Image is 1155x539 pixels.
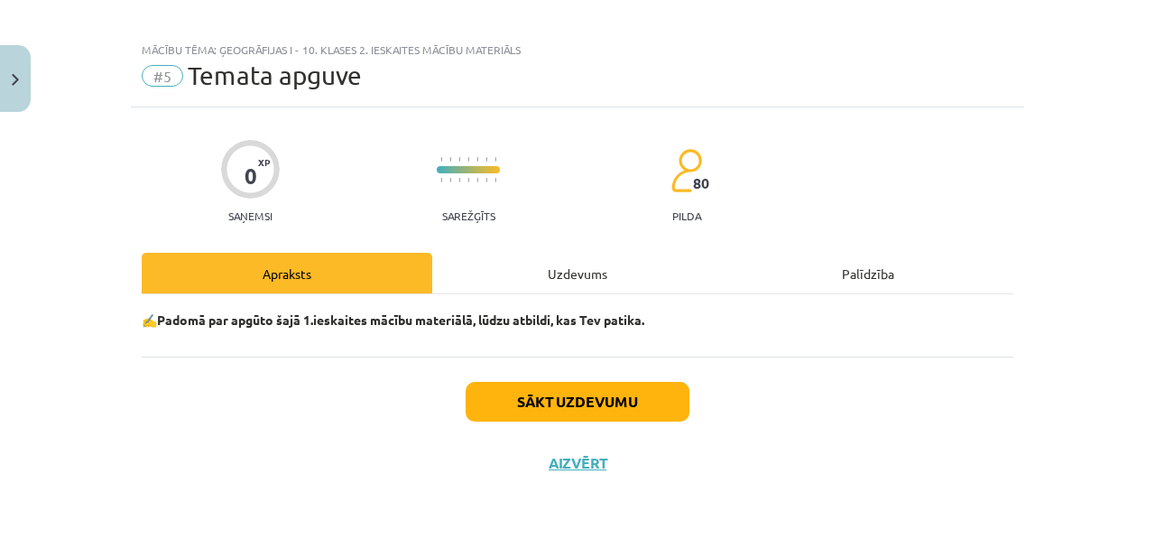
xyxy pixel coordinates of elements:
p: Saņemsi [221,209,280,222]
div: Palīdzība [723,253,1013,293]
img: students-c634bb4e5e11cddfef0936a35e636f08e4e9abd3cc4e673bd6f9a4125e45ecb1.svg [670,148,702,193]
span: XP [258,157,270,167]
strong: ✍️Padomā par apgūto šajā 1.ieskaites mācību materiālā, lūdzu atbildi, kas Tev patika. [142,311,644,328]
div: 0 [245,163,257,189]
img: icon-short-line-57e1e144782c952c97e751825c79c345078a6d821885a25fce030b3d8c18986b.svg [485,178,487,182]
div: Mācību tēma: Ģeogrāfijas i - 10. klases 2. ieskaites mācību materiāls [142,43,1013,56]
img: icon-short-line-57e1e144782c952c97e751825c79c345078a6d821885a25fce030b3d8c18986b.svg [476,178,478,182]
img: icon-short-line-57e1e144782c952c97e751825c79c345078a6d821885a25fce030b3d8c18986b.svg [494,157,496,162]
img: icon-short-line-57e1e144782c952c97e751825c79c345078a6d821885a25fce030b3d8c18986b.svg [467,157,469,162]
img: icon-short-line-57e1e144782c952c97e751825c79c345078a6d821885a25fce030b3d8c18986b.svg [467,178,469,182]
span: 80 [693,175,709,191]
img: icon-short-line-57e1e144782c952c97e751825c79c345078a6d821885a25fce030b3d8c18986b.svg [485,157,487,162]
img: icon-short-line-57e1e144782c952c97e751825c79c345078a6d821885a25fce030b3d8c18986b.svg [494,178,496,182]
p: pilda [672,209,701,222]
span: Temata apguve [188,60,362,90]
img: icon-short-line-57e1e144782c952c97e751825c79c345078a6d821885a25fce030b3d8c18986b.svg [476,157,478,162]
button: Sākt uzdevumu [466,382,689,422]
img: icon-short-line-57e1e144782c952c97e751825c79c345078a6d821885a25fce030b3d8c18986b.svg [440,157,442,162]
div: Uzdevums [432,253,723,293]
img: icon-short-line-57e1e144782c952c97e751825c79c345078a6d821885a25fce030b3d8c18986b.svg [440,178,442,182]
p: Sarežģīts [442,209,495,222]
button: Aizvērt [543,454,612,472]
img: icon-short-line-57e1e144782c952c97e751825c79c345078a6d821885a25fce030b3d8c18986b.svg [458,178,460,182]
img: icon-short-line-57e1e144782c952c97e751825c79c345078a6d821885a25fce030b3d8c18986b.svg [449,157,451,162]
div: Apraksts [142,253,432,293]
img: icon-short-line-57e1e144782c952c97e751825c79c345078a6d821885a25fce030b3d8c18986b.svg [449,178,451,182]
img: icon-short-line-57e1e144782c952c97e751825c79c345078a6d821885a25fce030b3d8c18986b.svg [458,157,460,162]
img: icon-close-lesson-0947bae3869378f0d4975bcd49f059093ad1ed9edebbc8119c70593378902aed.svg [12,74,19,86]
span: #5 [142,65,183,87]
